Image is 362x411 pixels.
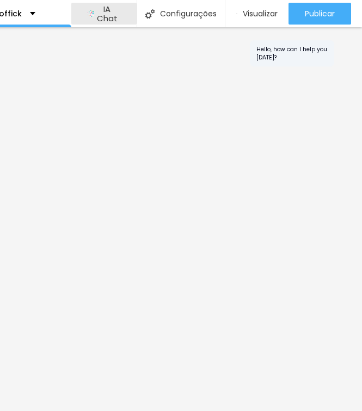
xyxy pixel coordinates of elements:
span: Visualizar [243,9,278,18]
button: Publicar [289,3,351,25]
img: view-1.svg [236,9,237,19]
button: Visualizar [225,3,289,25]
img: Icone [145,9,155,19]
span: IA Chat [94,4,120,23]
button: AIIA Chat [71,3,137,25]
img: AI [88,10,94,17]
span: Publicar [305,9,335,18]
